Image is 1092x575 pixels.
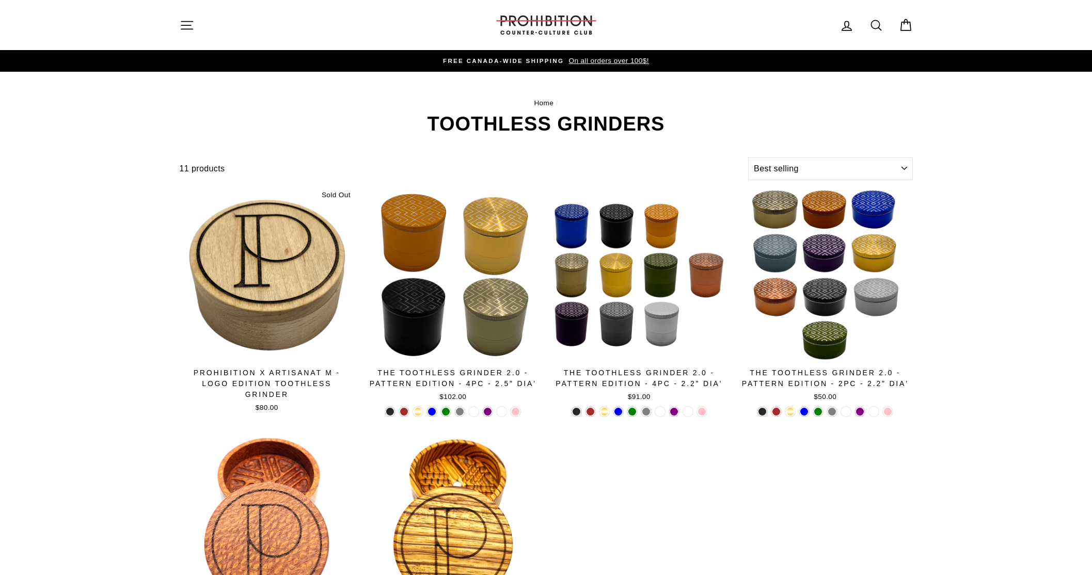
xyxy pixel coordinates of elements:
[738,368,913,389] div: The Toothless Grinder 2.0 - Pattern Edition - 2PC - 2.2" Dia'
[495,15,598,35] img: PROHIBITION COUNTER-CULTURE CLUB
[317,188,354,202] div: Sold Out
[566,57,648,65] span: On all orders over 100$!
[738,188,913,406] a: The Toothless Grinder 2.0 - Pattern Edition - 2PC - 2.2" Dia'$50.00
[182,55,910,67] a: FREE CANADA-WIDE SHIPPING On all orders over 100$!
[552,368,727,389] div: The Toothless Grinder 2.0 - Pattern Edition - 4PC - 2.2" Dia'
[366,392,541,402] div: $102.00
[552,188,727,406] a: The Toothless Grinder 2.0 - Pattern Edition - 4PC - 2.2" Dia'$91.00
[552,392,727,402] div: $91.00
[180,162,745,175] div: 11 products
[180,188,355,417] a: PROHIBITION X ARTISANAT M - LOGO EDITION TOOTHLESS GRINDER$80.00
[180,114,913,134] h1: TOOTHLESS GRINDERS
[180,368,355,400] div: PROHIBITION X ARTISANAT M - LOGO EDITION TOOTHLESS GRINDER
[180,403,355,413] div: $80.00
[366,188,541,406] a: The Toothless Grinder 2.0 - Pattern Edition - 4PC - 2.5" Dia'$102.00
[738,392,913,402] div: $50.00
[443,58,564,64] span: FREE CANADA-WIDE SHIPPING
[180,98,913,109] nav: breadcrumbs
[534,99,553,107] a: Home
[556,99,558,107] span: /
[366,368,541,389] div: The Toothless Grinder 2.0 - Pattern Edition - 4PC - 2.5" Dia'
